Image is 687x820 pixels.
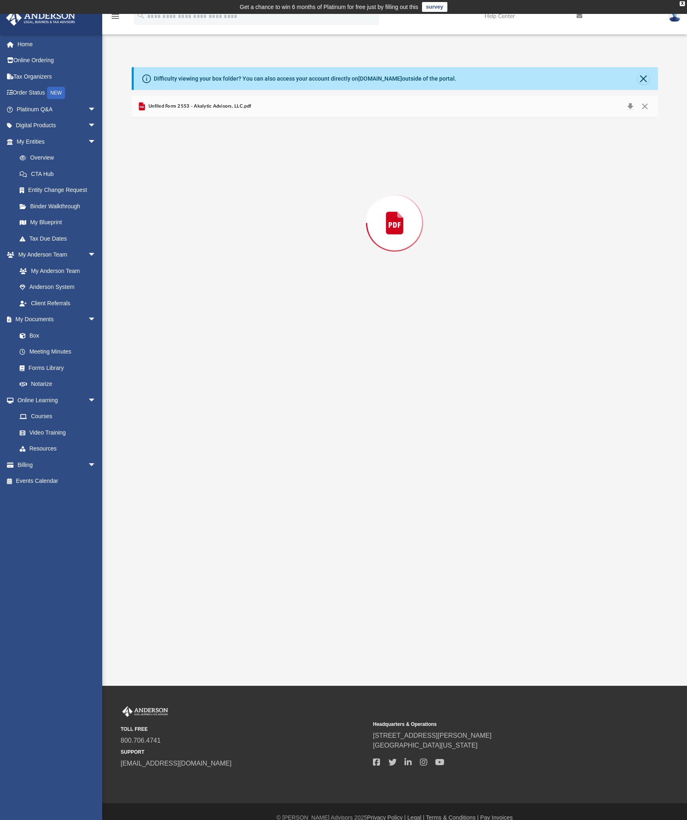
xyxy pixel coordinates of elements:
[11,198,108,214] a: Binder Walkthrough
[11,263,100,279] a: My Anderson Team
[11,344,104,360] a: Meeting Minutes
[11,182,108,198] a: Entity Change Request
[154,74,456,83] div: Difficulty viewing your box folder? You can also access your account directly on outside of the p...
[6,68,108,85] a: Tax Organizers
[88,101,104,118] span: arrow_drop_down
[11,376,104,392] a: Notarize
[373,742,478,749] a: [GEOGRAPHIC_DATA][US_STATE]
[11,360,100,376] a: Forms Library
[121,760,231,767] a: [EMAIL_ADDRESS][DOMAIN_NAME]
[121,737,161,744] a: 800.706.4741
[110,11,120,21] i: menu
[358,75,402,82] a: [DOMAIN_NAME]
[11,441,104,457] a: Resources
[240,2,418,12] div: Get a chance to win 6 months of Platinum for free just by filling out this
[121,706,170,717] img: Anderson Advisors Platinum Portal
[4,10,78,26] img: Anderson Advisors Platinum Portal
[6,36,108,52] a: Home
[47,87,65,99] div: NEW
[6,133,108,150] a: My Entitiesarrow_drop_down
[6,311,104,328] a: My Documentsarrow_drop_down
[422,2,447,12] a: survey
[6,101,108,117] a: Platinum Q&Aarrow_drop_down
[680,1,685,6] div: close
[669,10,681,22] img: User Pic
[147,103,251,110] span: Unfiled Form 2553 - Akalytic Advisors, LLC.pdf
[6,392,104,408] a: Online Learningarrow_drop_down
[6,247,104,263] a: My Anderson Teamarrow_drop_down
[638,101,652,112] button: Close
[88,133,104,150] span: arrow_drop_down
[6,117,108,134] a: Digital Productsarrow_drop_down
[6,52,108,69] a: Online Ordering
[11,230,108,247] a: Tax Due Dates
[11,214,104,231] a: My Blueprint
[373,721,620,728] small: Headquarters & Operations
[11,166,108,182] a: CTA Hub
[137,11,146,20] i: search
[6,473,108,489] a: Events Calendar
[373,732,492,739] a: [STREET_ADDRESS][PERSON_NAME]
[121,748,367,756] small: SUPPORT
[88,311,104,328] span: arrow_drop_down
[11,295,104,311] a: Client Referrals
[132,96,658,329] div: Preview
[11,327,100,344] a: Box
[88,117,104,134] span: arrow_drop_down
[121,725,367,733] small: TOLL FREE
[11,424,100,441] a: Video Training
[11,150,108,166] a: Overview
[11,408,104,425] a: Courses
[6,85,108,101] a: Order StatusNEW
[638,73,649,84] button: Close
[88,392,104,409] span: arrow_drop_down
[6,457,108,473] a: Billingarrow_drop_down
[11,279,104,295] a: Anderson System
[110,16,120,21] a: menu
[623,101,638,112] button: Download
[88,247,104,264] span: arrow_drop_down
[88,457,104,473] span: arrow_drop_down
